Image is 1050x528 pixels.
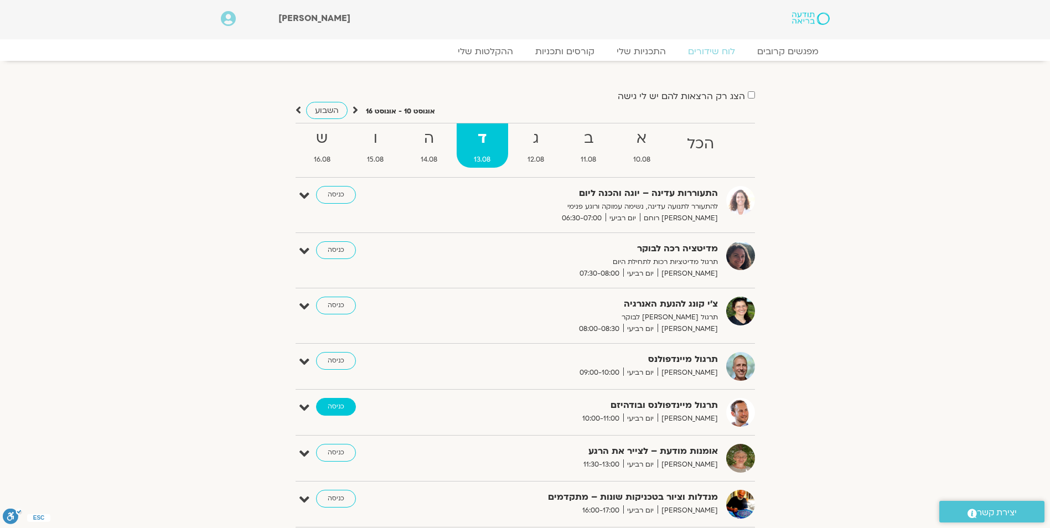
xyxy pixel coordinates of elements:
[623,413,658,425] span: יום רביעי
[447,256,718,268] p: תרגול מדיטציות רכות לתחילת היום
[623,367,658,379] span: יום רביעי
[658,459,718,470] span: [PERSON_NAME]
[447,201,718,213] p: להתעורר לתנועה עדינה, נשימה עמוקה ורוגע פנימי
[658,323,718,335] span: [PERSON_NAME]
[278,12,350,24] span: [PERSON_NAME]
[316,297,356,314] a: כניסה
[316,398,356,416] a: כניסה
[447,186,718,201] strong: התעוררות עדינה – יוגה והכנה ליום
[306,102,348,119] a: השבוע
[404,154,455,165] span: 14.08
[510,126,562,151] strong: ג
[670,123,732,168] a: הכל
[316,352,356,370] a: כניסה
[297,154,348,165] span: 16.08
[563,154,614,165] span: 11.08
[316,444,356,462] a: כניסה
[404,126,455,151] strong: ה
[623,268,658,279] span: יום רביעי
[977,505,1017,520] span: יצירת קשר
[618,91,745,101] label: הצג רק הרצאות להם יש לי גישה
[558,213,606,224] span: 06:30-07:00
[350,154,401,165] span: 15.08
[658,413,718,425] span: [PERSON_NAME]
[563,126,614,151] strong: ב
[576,268,623,279] span: 07:30-08:00
[563,123,614,168] a: ב11.08
[315,105,339,116] span: השבוע
[616,154,668,165] span: 10.08
[578,413,623,425] span: 10:00-11:00
[350,126,401,151] strong: ו
[457,126,508,151] strong: ד
[746,46,830,57] a: מפגשים קרובים
[366,106,435,117] p: אוגוסט 10 - אוגוסט 16
[447,241,718,256] strong: מדיטציה רכה לבוקר
[623,459,658,470] span: יום רביעי
[316,241,356,259] a: כניסה
[939,501,1044,522] a: יצירת קשר
[606,46,677,57] a: התכניות שלי
[616,123,668,168] a: א10.08
[447,297,718,312] strong: צ'י קונג להנעת האנרגיה
[640,213,718,224] span: [PERSON_NAME] רוחם
[447,46,524,57] a: ההקלטות שלי
[658,505,718,516] span: [PERSON_NAME]
[447,490,718,505] strong: מנדלות וציור בטכניקות שונות – מתקדמים
[616,126,668,151] strong: א
[447,352,718,367] strong: תרגול מיינדפולנס
[576,367,623,379] span: 09:00-10:00
[297,126,348,151] strong: ש
[457,123,508,168] a: ד13.08
[447,398,718,413] strong: תרגול מיינדפולנס ובודהיזם
[677,46,746,57] a: לוח שידורים
[510,123,562,168] a: ג12.08
[404,123,455,168] a: ה14.08
[316,186,356,204] a: כניסה
[447,312,718,323] p: תרגול [PERSON_NAME] לבוקר
[510,154,562,165] span: 12.08
[457,154,508,165] span: 13.08
[580,459,623,470] span: 11:30-13:00
[623,505,658,516] span: יום רביעי
[658,367,718,379] span: [PERSON_NAME]
[670,132,732,157] strong: הכל
[524,46,606,57] a: קורסים ותכניות
[221,46,830,57] nav: Menu
[447,444,718,459] strong: אומנות מודעת – לצייר את הרגע
[623,323,658,335] span: יום רביעי
[575,323,623,335] span: 08:00-08:30
[658,268,718,279] span: [PERSON_NAME]
[316,490,356,508] a: כניסה
[297,123,348,168] a: ש16.08
[606,213,640,224] span: יום רביעי
[350,123,401,168] a: ו15.08
[578,505,623,516] span: 16:00-17:00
